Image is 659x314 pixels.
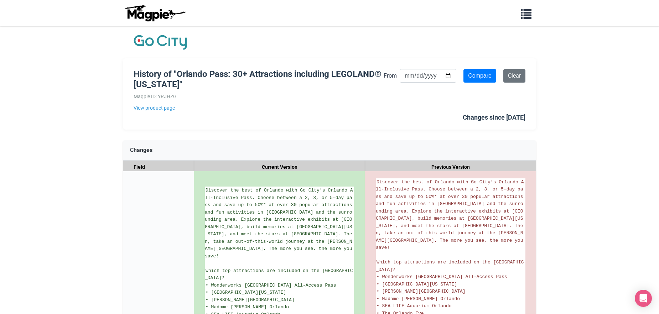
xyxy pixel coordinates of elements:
[377,289,466,294] span: • [PERSON_NAME][GEOGRAPHIC_DATA]
[206,304,289,310] span: • Madame [PERSON_NAME] Orlando
[377,282,457,287] span: • [GEOGRAPHIC_DATA][US_STATE]
[377,296,460,302] span: • Madame [PERSON_NAME] Orlando
[503,69,525,83] a: Clear
[205,268,353,281] span: Which top attractions are included on the [GEOGRAPHIC_DATA]?
[206,297,295,303] span: • [PERSON_NAME][GEOGRAPHIC_DATA]
[134,104,384,112] a: View product page
[194,161,365,174] div: Current Version
[377,303,452,309] span: • SEA LIFE Aquarium Orlando
[123,5,187,22] img: logo-ab69f6fb50320c5b225c76a69d11143b.png
[134,69,384,90] h1: History of "Orlando Pass: 30+ Attractions including LEGOLAND® [US_STATE]"
[206,290,286,295] span: • [GEOGRAPHIC_DATA][US_STATE]
[635,290,652,307] div: Open Intercom Messenger
[377,274,507,279] span: • Wonderworks [GEOGRAPHIC_DATA] All-Access Pass
[205,188,355,259] span: Discover the best of Orlando with Go City's Orlando All-Inclusive Pass. Choose between a 2, 3, or...
[384,71,397,80] label: From
[123,140,536,161] div: Changes
[376,179,526,251] span: Discover the best of Orlando with Go City's Orlando All-Inclusive Pass. Choose between a 2, 3, or...
[134,93,384,100] div: Magpie ID: YRJHZG
[206,283,336,288] span: • Wonderworks [GEOGRAPHIC_DATA] All-Access Pass
[134,33,187,51] img: Company Logo
[365,161,536,174] div: Previous Version
[463,69,496,83] input: Compare
[376,260,524,272] span: Which top attractions are included on the [GEOGRAPHIC_DATA]?
[463,112,525,123] div: Changes since [DATE]
[123,161,194,174] div: Field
